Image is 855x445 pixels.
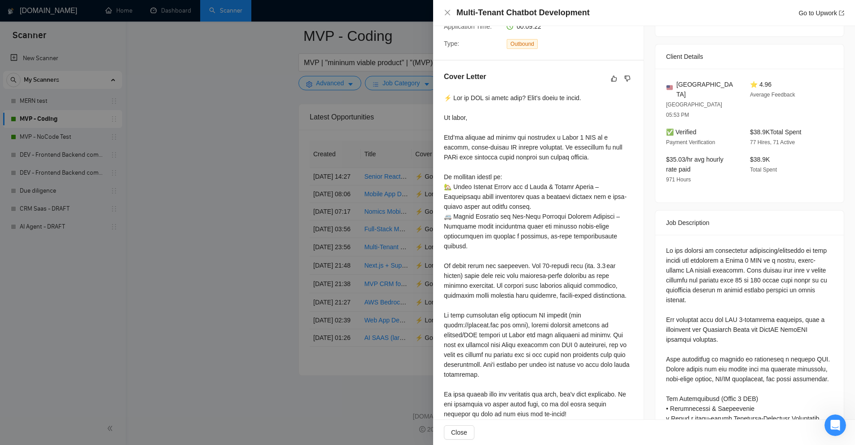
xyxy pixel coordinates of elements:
[666,139,715,145] span: Payment Verification
[839,10,844,16] span: export
[666,156,723,173] span: $35.03/hr avg hourly rate paid
[624,75,631,82] span: dislike
[666,44,833,69] div: Client Details
[444,71,486,82] h5: Cover Letter
[750,81,772,88] span: ⭐ 4.96
[666,211,833,235] div: Job Description
[451,427,467,437] span: Close
[456,7,590,18] h4: Multi-Tenant Chatbot Development
[507,39,538,49] span: Outbound
[798,9,844,17] a: Go to Upworkexport
[611,75,617,82] span: like
[666,176,691,183] span: 971 Hours
[666,84,673,91] img: 🇺🇸
[824,414,846,436] iframe: Intercom live chat
[444,9,451,16] span: close
[750,128,801,136] span: $38.9K Total Spent
[676,79,736,99] span: [GEOGRAPHIC_DATA]
[444,9,451,17] button: Close
[609,73,619,84] button: like
[750,156,770,163] span: $38.9K
[750,167,777,173] span: Total Spent
[666,101,722,118] span: [GEOGRAPHIC_DATA] 05:53 PM
[666,128,697,136] span: ✅ Verified
[750,139,795,145] span: 77 Hires, 71 Active
[622,73,633,84] button: dislike
[444,23,492,30] span: Application Time:
[444,40,459,47] span: Type:
[507,23,513,30] span: clock-circle
[444,425,474,440] button: Close
[517,23,541,30] span: 00:09:22
[750,92,795,98] span: Average Feedback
